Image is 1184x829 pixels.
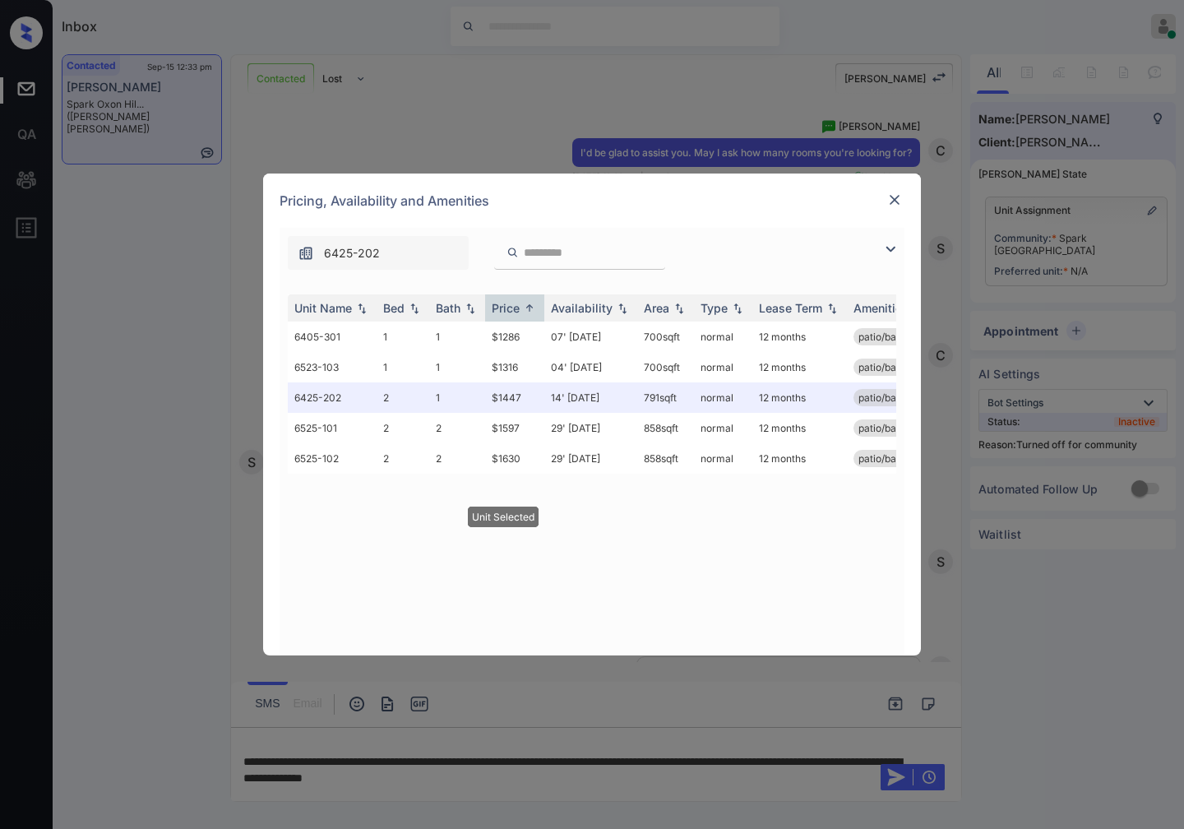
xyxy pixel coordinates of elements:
span: patio/balcony [858,331,922,343]
img: sorting [671,303,687,314]
td: 2 [429,413,485,443]
td: 700 sqft [637,322,694,352]
img: sorting [462,303,479,314]
img: sorting [521,302,538,314]
td: normal [694,443,752,474]
td: 700 sqft [637,352,694,382]
div: Amenities [853,301,909,315]
td: normal [694,322,752,352]
td: 6523-103 [288,352,377,382]
td: 1 [429,322,485,352]
td: normal [694,352,752,382]
td: 04' [DATE] [544,352,637,382]
img: sorting [614,303,631,314]
td: 2 [377,382,429,413]
td: 6425-202 [288,382,377,413]
td: 12 months [752,352,847,382]
td: 791 sqft [637,382,694,413]
img: sorting [824,303,840,314]
img: icon-zuma [881,239,900,259]
div: Type [701,301,728,315]
img: icon-zuma [298,245,314,262]
td: 1 [429,352,485,382]
td: 12 months [752,382,847,413]
td: normal [694,382,752,413]
div: Availability [551,301,613,315]
td: $1630 [485,443,544,474]
span: patio/balcony [858,452,922,465]
td: normal [694,413,752,443]
div: Bed [383,301,405,315]
img: close [886,192,903,208]
td: 858 sqft [637,413,694,443]
td: 2 [377,413,429,443]
div: Bath [436,301,460,315]
div: Area [644,301,669,315]
td: 12 months [752,322,847,352]
td: 6525-102 [288,443,377,474]
span: 6425-202 [324,244,380,262]
span: patio/balcony [858,391,922,404]
td: 29' [DATE] [544,413,637,443]
td: 14' [DATE] [544,382,637,413]
td: $1597 [485,413,544,443]
img: sorting [354,303,370,314]
td: $1447 [485,382,544,413]
span: patio/balcony [858,422,922,434]
td: 2 [429,443,485,474]
td: 6405-301 [288,322,377,352]
td: 6525-101 [288,413,377,443]
td: $1286 [485,322,544,352]
img: sorting [406,303,423,314]
span: patio/balcony [858,361,922,373]
img: sorting [729,303,746,314]
td: 2 [377,443,429,474]
td: 858 sqft [637,443,694,474]
td: 29' [DATE] [544,443,637,474]
td: 12 months [752,413,847,443]
td: 12 months [752,443,847,474]
div: Unit Name [294,301,352,315]
img: icon-zuma [506,245,519,260]
td: 1 [377,352,429,382]
td: 07' [DATE] [544,322,637,352]
td: $1316 [485,352,544,382]
td: 1 [377,322,429,352]
div: Price [492,301,520,315]
div: Pricing, Availability and Amenities [263,174,921,228]
td: 1 [429,382,485,413]
div: Lease Term [759,301,822,315]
